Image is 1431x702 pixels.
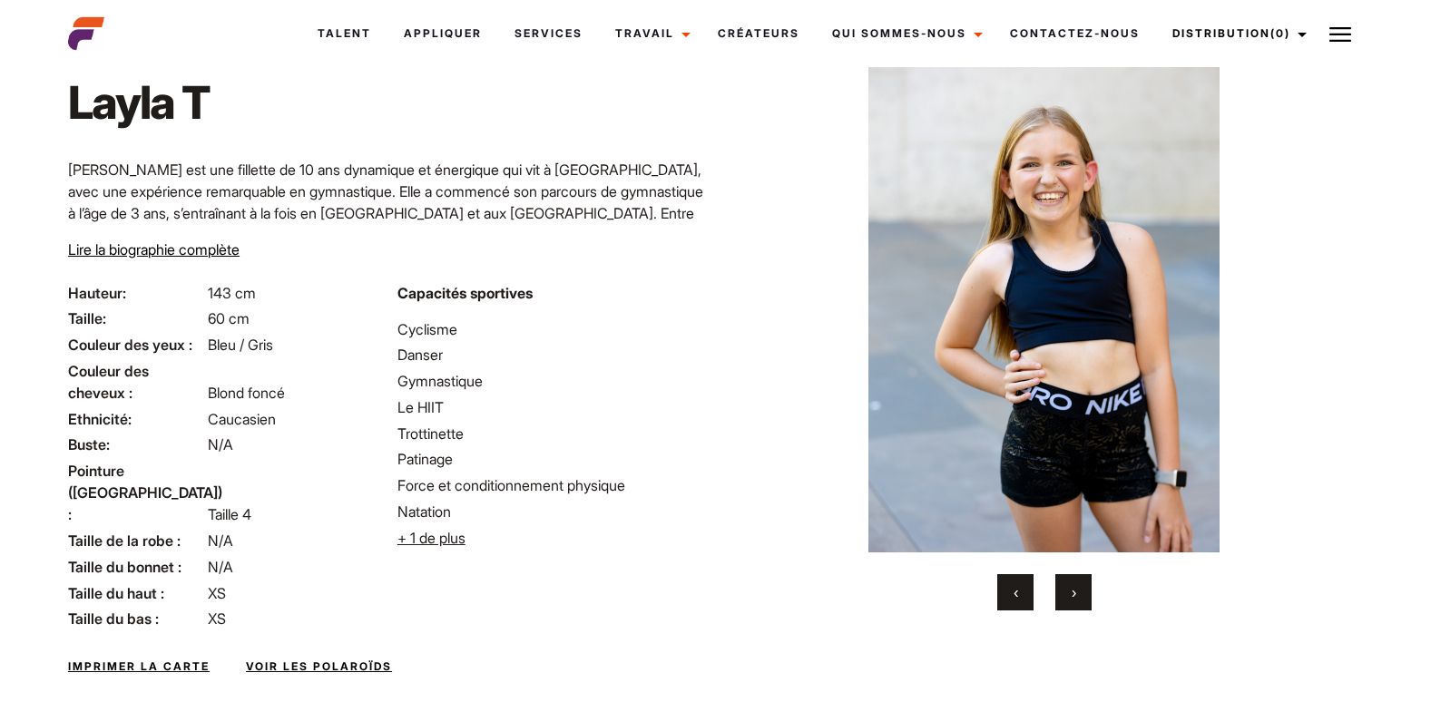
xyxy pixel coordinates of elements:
[208,284,256,302] span: 143 cm
[208,558,233,576] span: N/A
[397,529,466,547] span: + 1 de plus
[208,336,273,354] span: Bleu / Gris
[68,582,204,604] span: Taille du haut :
[68,658,210,675] a: Imprimer la carte
[1172,26,1290,40] font: Distribution
[68,360,204,404] span: Couleur des cheveux :
[68,334,204,356] span: Couleur des yeux :
[68,608,204,629] span: Taille du bas :
[208,435,233,453] span: N/A
[1329,24,1351,45] img: Icône du burger
[816,9,994,58] a: Qui sommes-nous
[68,239,240,260] button: Lire la biographie complète
[397,448,705,470] li: Patinage
[1156,9,1318,58] a: Distribution(0)
[68,530,204,551] span: Taille de la robe :
[1014,583,1018,601] span: Précédent
[208,584,226,602] span: XS
[68,159,704,311] p: [PERSON_NAME] est une fillette de 10 ans dynamique et énergique qui vit à [GEOGRAPHIC_DATA], avec...
[68,240,240,258] span: Lire la biographie complète
[246,658,392,675] a: Voir les polaroïds
[208,309,250,327] span: 60 cm
[68,15,104,52] img: cropped-aefm-brand-fav-22-square.png
[397,474,705,496] li: Force et conditionnement physique
[387,9,498,58] a: Appliquer
[208,505,251,523] span: Taille 4
[68,75,236,130] h1: Layla T
[759,25,1329,552] img: 0B5A8736
[208,410,276,428] span: Caucasien
[397,284,533,302] strong: Capacités sportives
[68,408,204,430] span: Ethnicité:
[397,396,705,418] li: Le HIIT
[68,556,204,578] span: Taille du bonnet :
[208,531,233,550] span: N/A
[68,282,204,304] span: Hauteur:
[397,370,705,392] li: Gymnastique
[68,460,204,525] span: Pointure ([GEOGRAPHIC_DATA]) :
[397,318,705,340] li: Cyclisme
[599,9,701,58] a: Travail
[1270,26,1290,40] span: (0)
[498,9,599,58] a: Services
[208,609,226,628] span: XS
[397,344,705,366] li: Danser
[68,307,204,329] span: Taille:
[994,9,1156,58] a: Contactez-nous
[68,434,204,455] span: Buste:
[397,501,705,522] li: Natation
[301,9,387,58] a: Talent
[208,384,285,402] span: Blond foncé
[701,9,816,58] a: Créateurs
[1072,583,1076,601] span: Prochain
[397,423,705,444] li: Trottinette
